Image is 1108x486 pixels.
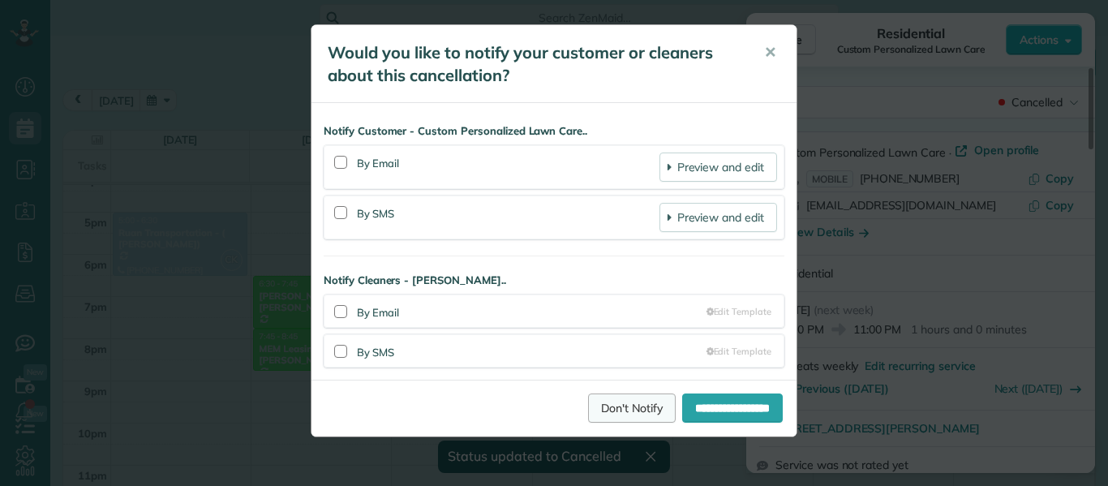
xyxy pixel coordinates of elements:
[588,394,676,423] a: Don't Notify
[659,203,777,232] a: Preview and edit
[357,153,659,182] div: By Email
[764,43,776,62] span: ✕
[324,123,784,139] strong: Notify Customer - Custom Personalized Lawn Care..
[706,305,771,318] a: Edit Template
[357,302,706,320] div: By Email
[324,273,784,288] strong: Notify Cleaners - [PERSON_NAME]..
[357,342,706,360] div: By SMS
[328,41,741,87] h5: Would you like to notify your customer or cleaners about this cancellation?
[706,345,771,358] a: Edit Template
[659,153,777,182] a: Preview and edit
[357,203,659,232] div: By SMS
